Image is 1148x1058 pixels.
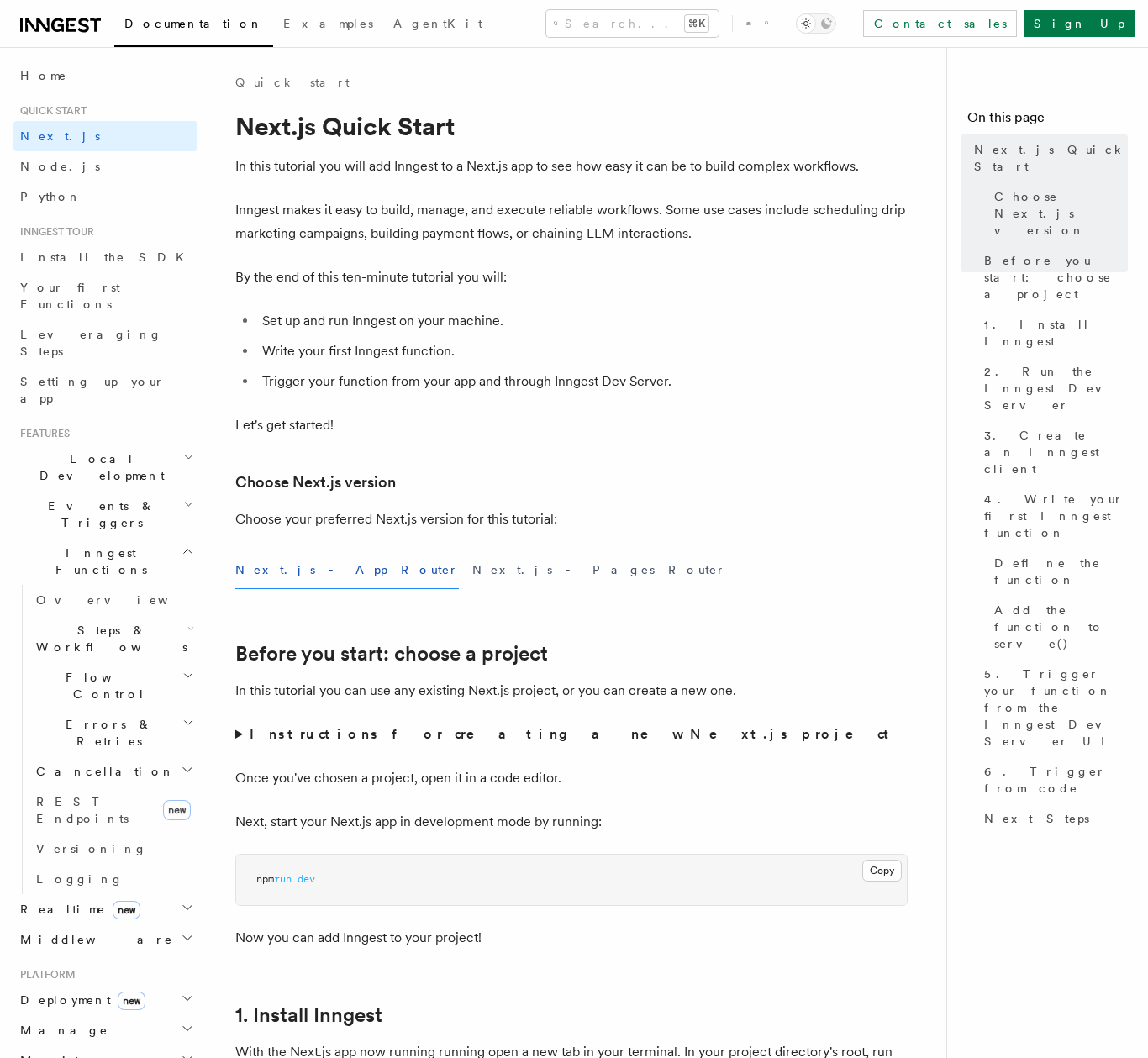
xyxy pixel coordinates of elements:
[984,666,1128,750] span: 5. Trigger your function from the Inngest Dev Server UI
[977,484,1128,548] a: 4. Write your first Inngest function
[235,679,908,703] p: In this tutorial you can use any existing Next.js project, or you can create a new one.
[13,924,197,955] button: Middleware
[13,985,197,1015] button: Deploymentnew
[163,800,191,820] span: new
[36,795,129,825] span: REST Endpoints
[13,427,70,440] span: Features
[13,1015,197,1045] button: Manage
[235,111,908,141] h1: Next.js Quick Start
[29,662,197,709] button: Flow Control
[235,266,908,289] p: By the end of this ten-minute tutorial you will:
[13,491,197,538] button: Events & Triggers
[235,723,908,746] summary: Instructions for creating a new Next.js project
[13,497,183,531] span: Events & Triggers
[984,316,1128,350] span: 1. Install Inngest
[977,420,1128,484] a: 3. Create an Inngest client
[250,726,896,742] strong: Instructions for creating a new Next.js project
[984,427,1128,477] span: 3. Create an Inngest client
[273,5,383,45] a: Examples
[235,155,908,178] p: In this tutorial you will add Inngest to a Next.js app to see how easy it can be to build complex...
[29,622,187,655] span: Steps & Workflows
[20,375,165,405] span: Setting up your app
[235,642,548,666] a: Before you start: choose a project
[29,669,182,703] span: Flow Control
[685,15,708,32] kbd: ⌘K
[235,74,350,91] a: Quick start
[235,551,459,589] button: Next.js - App Router
[863,10,1017,37] a: Contact sales
[283,17,373,30] span: Examples
[13,272,197,319] a: Your first Functions
[967,108,1128,134] h4: On this page
[257,309,908,333] li: Set up and run Inngest on your machine.
[13,61,197,91] a: Home
[36,593,209,607] span: Overview
[987,595,1128,659] a: Add the function to serve()
[235,413,908,437] p: Let's get started!
[13,182,197,212] a: Python
[235,810,908,834] p: Next, start your Next.js app in development mode by running:
[977,245,1128,309] a: Before you start: choose a project
[977,309,1128,356] a: 1. Install Inngest
[987,182,1128,245] a: Choose Next.js version
[114,5,273,47] a: Documentation
[274,873,292,885] span: run
[118,992,145,1010] span: new
[29,709,197,756] button: Errors & Retries
[235,1003,382,1027] a: 1. Install Inngest
[235,471,396,494] a: Choose Next.js version
[13,366,197,413] a: Setting up your app
[984,491,1128,541] span: 4. Write your first Inngest function
[796,13,836,34] button: Toggle dark mode
[36,872,124,886] span: Logging
[984,363,1128,413] span: 2. Run the Inngest Dev Server
[29,787,197,834] a: REST Endpointsnew
[13,992,145,1008] span: Deployment
[393,17,482,30] span: AgentKit
[13,121,197,151] a: Next.js
[383,5,492,45] a: AgentKit
[29,834,197,864] a: Versioning
[20,160,100,173] span: Node.js
[994,555,1128,588] span: Define the function
[974,141,1128,175] span: Next.js Quick Start
[29,585,197,615] a: Overview
[977,356,1128,420] a: 2. Run the Inngest Dev Server
[20,328,162,358] span: Leveraging Steps
[13,319,197,366] a: Leveraging Steps
[257,340,908,363] li: Write your first Inngest function.
[967,134,1128,182] a: Next.js Quick Start
[235,198,908,245] p: Inngest makes it easy to build, manage, and execute reliable workflows. Some use cases include sc...
[1024,10,1135,37] a: Sign Up
[20,281,120,311] span: Your first Functions
[472,551,726,589] button: Next.js - Pages Router
[13,545,182,578] span: Inngest Functions
[546,10,719,37] button: Search...⌘K
[235,508,908,531] p: Choose your preferred Next.js version for this tutorial:
[13,1022,108,1039] span: Manage
[235,766,908,790] p: Once you've chosen a project, open it in a code editor.
[235,926,908,950] p: Now you can add Inngest to your project!
[13,585,197,894] div: Inngest Functions
[20,67,67,84] span: Home
[13,450,183,484] span: Local Development
[13,104,87,118] span: Quick start
[994,602,1128,652] span: Add the function to serve()
[13,894,197,924] button: Realtimenew
[124,17,263,30] span: Documentation
[29,756,197,787] button: Cancellation
[862,860,902,882] button: Copy
[298,873,315,885] span: dev
[13,242,197,272] a: Install the SDK
[13,538,197,585] button: Inngest Functions
[984,252,1128,303] span: Before you start: choose a project
[977,803,1128,834] a: Next Steps
[984,763,1128,797] span: 6. Trigger from code
[13,968,76,982] span: Platform
[13,225,94,239] span: Inngest tour
[257,370,908,393] li: Trigger your function from your app and through Inngest Dev Server.
[977,756,1128,803] a: 6. Trigger from code
[13,151,197,182] a: Node.js
[13,444,197,491] button: Local Development
[13,901,140,918] span: Realtime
